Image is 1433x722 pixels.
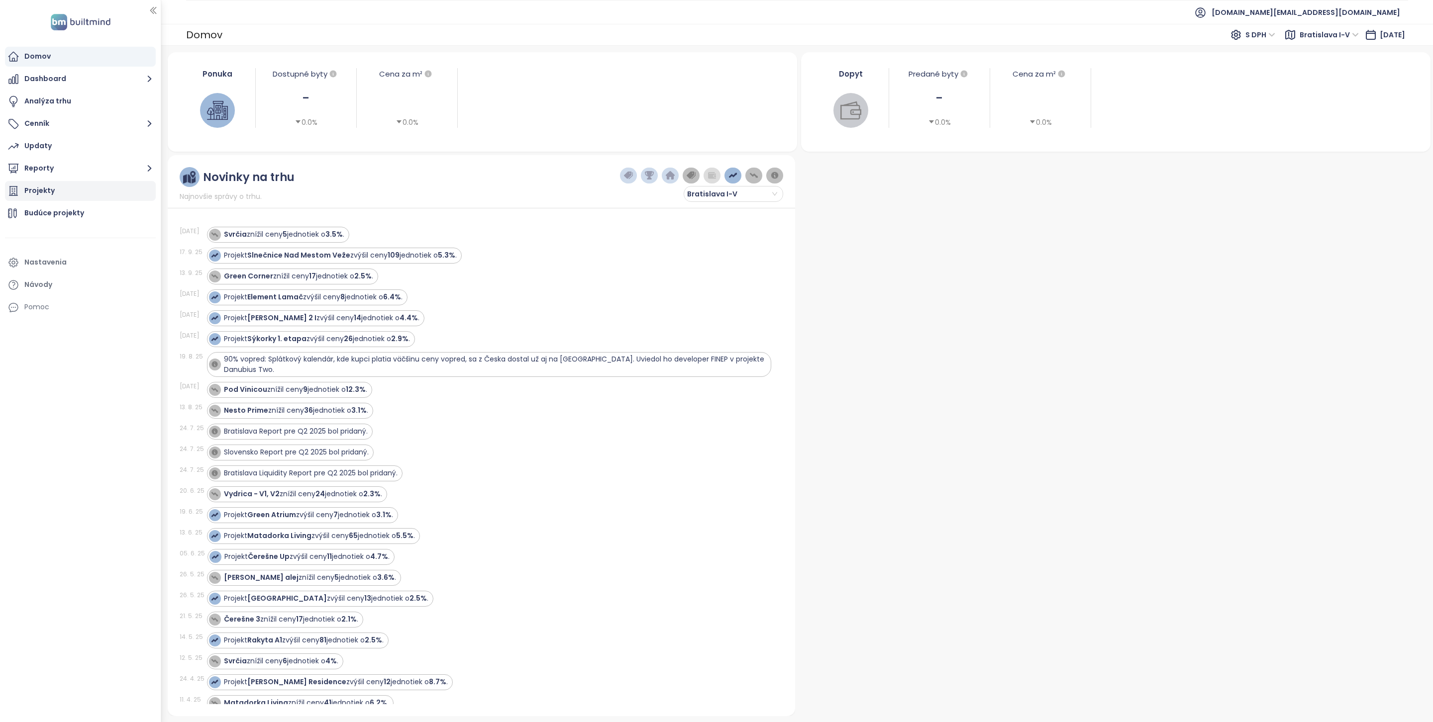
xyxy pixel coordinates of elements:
div: [DATE] [180,289,205,298]
strong: 11 [327,551,332,561]
div: Projekty [24,184,55,197]
img: price-tag-dark-blue.png [624,171,633,180]
strong: Green Corner [224,271,273,281]
img: icon [211,657,218,664]
div: [DATE] [180,382,205,391]
a: Budúce projekty [5,203,156,223]
strong: 5.3% [438,250,455,260]
span: Najnovšie správy o trhu. [180,191,262,202]
div: [DATE] [180,310,205,319]
img: icon [211,469,218,476]
strong: 8.7% [429,677,446,687]
img: icon [211,636,218,643]
strong: 3.6% [377,572,395,582]
img: icon [211,511,218,518]
div: Projekt zvýšil ceny jednotiek o . [224,292,403,302]
div: 11. 4. 25 [180,695,205,704]
img: logo [48,12,113,32]
strong: 4% [325,656,337,666]
div: znížil ceny jednotiek o . [224,405,368,416]
img: icon [211,532,218,539]
div: Dostupné byty [261,68,351,80]
strong: [PERSON_NAME] Residence [247,677,346,687]
div: 24. 7. 25 [180,424,205,433]
div: 19. 8. 25 [180,352,205,361]
strong: 7 [333,510,338,520]
strong: 14 [354,313,361,323]
div: 21. 5. 25 [180,612,205,621]
strong: Element Lamač [247,292,303,302]
a: Updaty [5,136,156,156]
div: Cena za m² [995,68,1086,80]
img: home-dark-blue.png [666,171,675,180]
img: information-circle.png [770,171,779,180]
span: caret-down [396,118,403,125]
img: price-increases.png [728,171,737,180]
strong: Svrčia [224,656,247,666]
strong: 5.5% [396,531,413,541]
div: [DATE] [180,227,205,236]
div: - [894,88,985,108]
strong: 12 [384,677,391,687]
div: znížil ceny jednotiek o . [224,489,382,499]
strong: 2.5% [354,271,372,281]
span: [DATE] [1380,30,1405,40]
img: icon [211,386,218,393]
strong: Čerešne 3 [224,614,260,624]
strong: 3.1% [376,510,392,520]
img: icon [211,574,218,581]
span: caret-down [295,118,302,125]
a: Projekty [5,181,156,201]
strong: 9 [303,384,307,394]
img: icon [211,335,218,342]
div: 24. 7. 25 [180,445,205,453]
img: price-tag-grey.png [687,171,696,180]
div: Nastavenia [24,256,67,269]
strong: 6.4% [383,292,401,302]
strong: 2.5% [365,635,382,645]
img: icon [211,678,218,685]
strong: 2.3% [363,489,381,499]
strong: Svrčia [224,229,247,239]
img: trophy-dark-blue.png [645,171,654,180]
div: Projekt zvýšil ceny jednotiek o . [224,593,428,604]
img: icon [211,231,218,238]
strong: Vydrica - V1, V2 [224,489,280,499]
strong: Rakyta A1 [247,635,282,645]
strong: Čerešne Up [248,551,290,561]
div: 19. 6. 25 [180,507,205,516]
strong: 4.7% [370,551,388,561]
strong: Matadorka Living [224,698,288,708]
strong: 3.1% [351,405,367,415]
span: Bratislava Liquidity Report pre Q2 2025 bol pridaný. [224,468,398,478]
span: [DOMAIN_NAME][EMAIL_ADDRESS][DOMAIN_NAME] [1212,0,1400,24]
strong: [PERSON_NAME] alej [224,572,299,582]
img: icon [211,553,218,560]
strong: 3.5% [325,229,343,239]
div: Predané byty [894,68,985,80]
strong: 13 [364,593,371,603]
strong: [GEOGRAPHIC_DATA] [247,593,327,603]
strong: 26 [344,334,353,344]
strong: 24 [315,489,325,499]
a: Návody [5,275,156,295]
span: caret-down [1029,118,1036,125]
div: 05. 6. 25 [180,549,205,558]
strong: Green Atrium [247,510,296,520]
div: 13. 8. 25 [180,403,205,412]
img: icon [211,293,218,300]
img: icon [211,449,218,455]
div: 0.0% [295,117,317,128]
strong: Slnečnice Nad Mestom Veže [247,250,350,260]
div: Projekt zvýšil ceny jednotiek o . [224,531,415,541]
div: Dopyt [818,68,884,80]
a: Analýza trhu [5,91,156,111]
strong: 5 [283,229,287,239]
span: Bratislava I-V [687,186,777,201]
img: icon [211,490,218,497]
strong: 2.1% [341,614,357,624]
div: Projekt zvýšil ceny jednotiek o . [224,677,448,687]
div: Novinky na trhu [203,171,295,183]
img: wallet-dark-grey.png [708,171,716,180]
img: icon [211,616,218,623]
